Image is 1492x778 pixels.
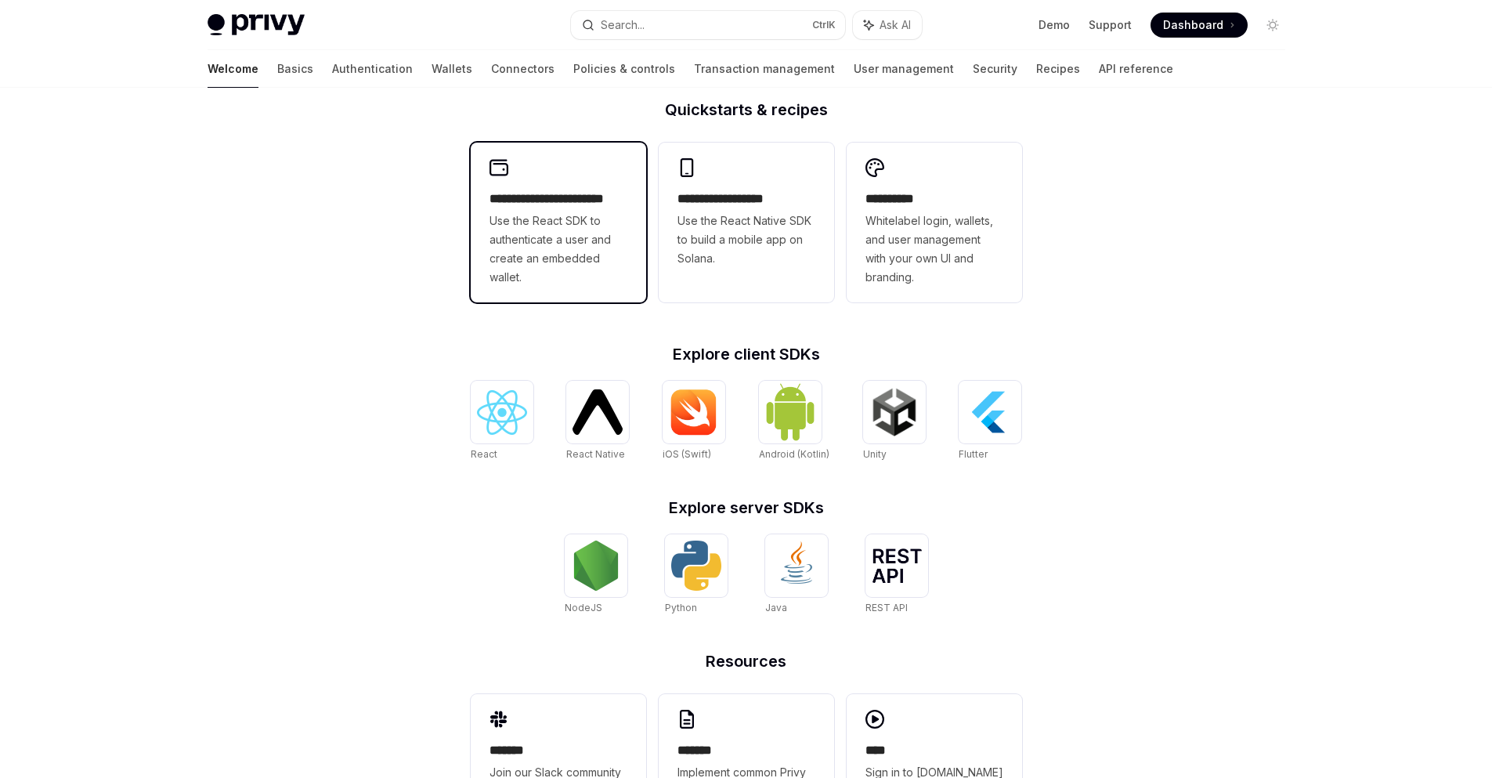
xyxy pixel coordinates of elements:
a: JavaJava [765,534,828,616]
img: React Native [573,389,623,434]
img: Python [671,541,721,591]
h2: Explore client SDKs [471,346,1022,362]
a: iOS (Swift)iOS (Swift) [663,381,725,462]
a: Recipes [1036,50,1080,88]
span: Ctrl K [812,19,836,31]
img: Unity [869,387,919,437]
span: Java [765,602,787,613]
img: React [477,390,527,435]
img: REST API [872,548,922,583]
button: Search...CtrlK [571,11,845,39]
a: React NativeReact Native [566,381,629,462]
span: iOS (Swift) [663,448,711,460]
span: Android (Kotlin) [759,448,829,460]
h2: Resources [471,653,1022,669]
span: Dashboard [1163,17,1223,33]
a: Transaction management [694,50,835,88]
a: Policies & controls [573,50,675,88]
a: NodeJSNodeJS [565,534,627,616]
img: Android (Kotlin) [765,382,815,441]
a: Security [973,50,1017,88]
span: React Native [566,448,625,460]
span: Use the React SDK to authenticate a user and create an embedded wallet. [490,212,627,287]
div: Search... [601,16,645,34]
a: PythonPython [665,534,728,616]
a: Welcome [208,50,258,88]
a: UnityUnity [863,381,926,462]
a: User management [854,50,954,88]
a: API reference [1099,50,1173,88]
span: Unity [863,448,887,460]
span: Ask AI [880,17,911,33]
img: iOS (Swift) [669,389,719,436]
img: Java [771,541,822,591]
a: **** **** **** ***Use the React Native SDK to build a mobile app on Solana. [659,143,834,302]
h2: Explore server SDKs [471,500,1022,516]
span: Python [665,602,697,613]
a: **** *****Whitelabel login, wallets, and user management with your own UI and branding. [847,143,1022,302]
a: Demo [1039,17,1070,33]
span: NodeJS [565,602,602,613]
a: FlutterFlutter [959,381,1021,462]
span: Whitelabel login, wallets, and user management with your own UI and branding. [865,212,1003,287]
h2: Quickstarts & recipes [471,102,1022,118]
a: Dashboard [1151,13,1248,38]
a: Android (Kotlin)Android (Kotlin) [759,381,829,462]
span: React [471,448,497,460]
button: Ask AI [853,11,922,39]
a: Connectors [491,50,555,88]
span: Flutter [959,448,988,460]
button: Toggle dark mode [1260,13,1285,38]
a: REST APIREST API [865,534,928,616]
a: ReactReact [471,381,533,462]
span: Use the React Native SDK to build a mobile app on Solana. [677,212,815,268]
img: NodeJS [571,541,621,591]
a: Basics [277,50,313,88]
a: Authentication [332,50,413,88]
a: Support [1089,17,1132,33]
span: REST API [865,602,908,613]
img: light logo [208,14,305,36]
a: Wallets [432,50,472,88]
img: Flutter [965,387,1015,437]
